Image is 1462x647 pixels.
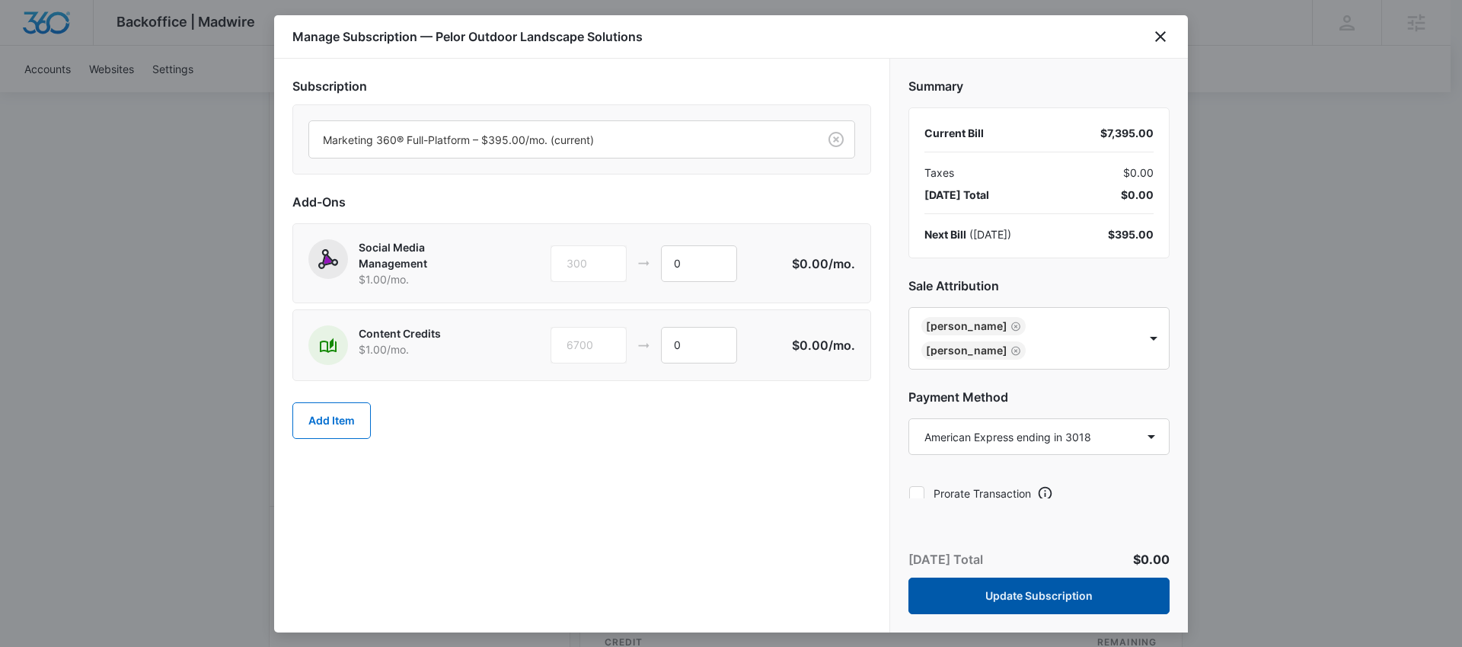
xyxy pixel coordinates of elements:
h2: Summary [908,77,1170,95]
span: Next Bill [924,228,966,241]
span: Taxes [924,165,954,181]
p: [DATE] Total [908,550,983,569]
input: 1 [661,327,737,364]
p: $1.00 /mo. [359,271,492,287]
input: Subscription [323,132,326,148]
h1: Manage Subscription — Pelor Outdoor Landscape Solutions [292,27,643,46]
div: ( [DATE] ) [924,226,1011,242]
div: Remove Austin Hunt [1007,321,1021,332]
span: $0.00 [1133,552,1170,567]
div: $395.00 [1108,226,1154,242]
button: Update Subscription [908,578,1170,614]
input: 1 [661,245,737,282]
p: Content Credits [359,325,492,341]
p: $0.00 [784,255,855,273]
label: Prorate Transaction [908,485,1031,501]
p: Social Media Management [359,239,492,271]
button: Clear [824,127,848,152]
div: Remove Allie Silvey [1007,345,1021,356]
h2: Subscription [292,77,871,95]
button: Add Item [292,402,371,439]
span: /mo. [828,256,855,271]
h2: Payment Method [908,388,1170,406]
span: Current Bill [924,127,984,139]
h2: Sale Attribution [908,277,1170,295]
p: $1.00 /mo. [359,341,492,357]
h2: Add-Ons [292,193,871,211]
span: [DATE] Total [924,187,989,203]
p: $0.00 [784,336,855,354]
span: $0.00 [1123,165,1154,181]
button: close [1151,27,1170,46]
div: $7,395.00 [1100,125,1154,141]
div: [PERSON_NAME] [926,345,1007,356]
span: $0.00 [1121,187,1154,203]
span: /mo. [828,338,855,353]
div: [PERSON_NAME] [926,321,1007,332]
